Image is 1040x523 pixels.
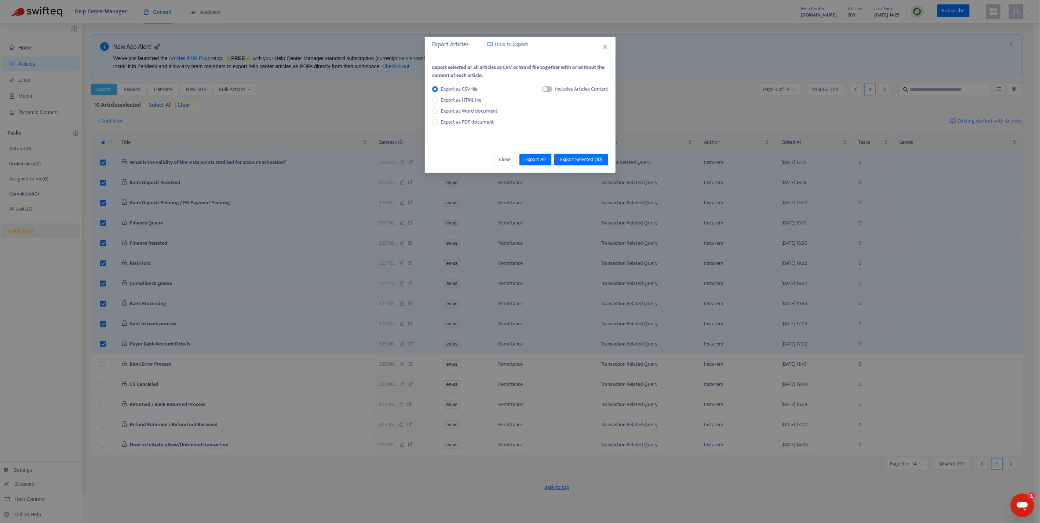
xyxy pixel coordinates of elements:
[1021,492,1036,500] iframe: Number of unread messages
[525,156,545,164] span: Export All
[602,44,608,50] span: close
[438,85,481,93] span: Export as CSV file
[601,43,609,51] button: Close
[438,96,484,104] span: Export as HTML file
[438,107,500,115] span: Export as Word document
[495,40,528,49] span: How to Export
[441,118,494,126] span: Export as PDF document
[554,154,608,165] button: Export Selected (10)
[493,154,517,165] button: Close
[519,154,551,165] button: Export All
[555,85,608,93] div: Includes Articles Content
[432,40,608,49] div: Export Articles
[432,63,605,80] span: Export selected or all articles as CSV or Word file together with or without the content of each ...
[560,156,602,164] span: Export Selected ( 10 )
[487,40,528,49] a: How to Export
[1011,494,1034,517] iframe: Button to launch messaging window, 1 unread message
[499,156,511,164] span: Close
[487,41,493,47] img: image-link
